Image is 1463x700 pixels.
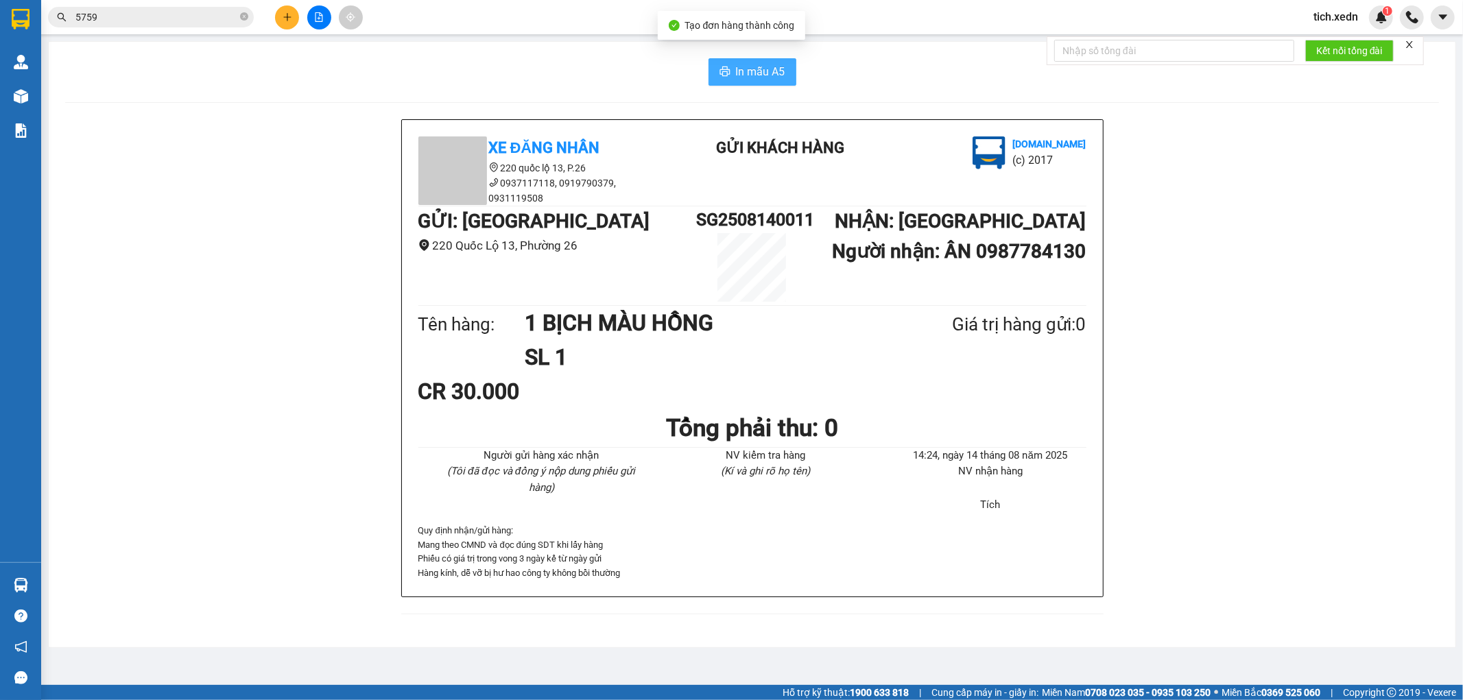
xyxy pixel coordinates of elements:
strong: 0369 525 060 [1261,687,1320,698]
h1: Tổng phải thu: 0 [418,409,1086,447]
li: 220 quốc lộ 13, P.26 [418,160,665,176]
span: Hỗ trợ kỹ thuật: [783,685,909,700]
div: Quy định nhận/gửi hàng : [418,524,1086,580]
button: aim [339,5,363,29]
img: phone-icon [1406,11,1418,23]
b: Người nhận : ÂN 0987784130 [832,240,1086,263]
button: file-add [307,5,331,29]
div: Tên hàng: [418,311,525,339]
span: printer [719,66,730,79]
span: 1 [1385,6,1390,16]
i: (Tôi đã đọc và đồng ý nộp dung phiếu gửi hàng) [447,465,635,494]
span: Miền Nam [1042,685,1211,700]
span: environment [489,162,499,172]
b: [DOMAIN_NAME] [106,52,179,63]
img: warehouse-icon [14,578,28,592]
span: | [919,685,921,700]
b: [DOMAIN_NAME] [1012,138,1086,149]
span: Tạo đơn hàng thành công [685,20,795,31]
span: Cung cấp máy in - giấy in: [931,685,1038,700]
h1: 1 BỊCH MÀU HỒNG [525,306,885,340]
b: GỬI : [GEOGRAPHIC_DATA] [418,210,650,232]
b: Xe Đăng Nhân [8,88,51,153]
span: In mẫu A5 [736,63,785,80]
span: aim [346,12,355,22]
span: plus [283,12,292,22]
span: question-circle [14,610,27,623]
span: copyright [1387,688,1396,697]
b: NHẬN : [GEOGRAPHIC_DATA] [835,210,1086,232]
li: 0937117118, 0919790379, 0931119508 [418,176,665,206]
li: 220 Quốc Lộ 13, Phường 26 [418,237,697,255]
span: | [1331,685,1333,700]
span: tich.xedn [1303,8,1369,25]
span: check-circle [669,20,680,31]
img: logo.jpg [139,17,172,50]
strong: 1900 633 818 [850,687,909,698]
sup: 1 [1383,6,1392,16]
li: 14:24, ngày 14 tháng 08 năm 2025 [894,448,1086,464]
span: search [57,12,67,22]
span: Miền Bắc [1222,685,1320,700]
span: caret-down [1437,11,1449,23]
img: warehouse-icon [14,55,28,69]
span: close-circle [240,11,248,24]
button: plus [275,5,299,29]
li: NV kiểm tra hàng [670,448,861,464]
span: ⚪️ [1214,690,1218,695]
img: logo-vxr [12,9,29,29]
div: CR 30.000 [418,374,639,409]
span: environment [418,239,430,251]
input: Nhập số tổng đài [1054,40,1294,62]
li: (c) 2017 [1012,152,1086,169]
button: printerIn mẫu A5 [709,58,796,86]
i: (Kí và ghi rõ họ tên) [721,465,810,477]
input: Tìm tên, số ĐT hoặc mã đơn [75,10,237,25]
img: icon-new-feature [1375,11,1388,23]
b: Xe Đăng Nhân [489,139,600,156]
span: Kết nối tổng đài [1316,43,1383,58]
li: Người gửi hàng xác nhận [446,448,637,464]
span: notification [14,640,27,653]
b: Gửi khách hàng [75,20,126,84]
button: Kết nối tổng đài [1305,40,1394,62]
img: logo.jpg [973,136,1006,169]
li: NV nhận hàng [894,463,1086,480]
button: caret-down [1431,5,1455,29]
span: close [1405,40,1414,49]
li: (c) 2017 [106,65,179,82]
span: file-add [314,12,324,22]
strong: 0708 023 035 - 0935 103 250 [1085,687,1211,698]
h1: SG2508140011 [696,206,807,233]
img: solution-icon [14,123,28,138]
p: Mang theo CMND và đọc đúng SDT khi lấy hàng Phiếu có giá trị trong vong 3 ngày kể từ ngày gửi Hàn... [418,538,1086,580]
b: Gửi khách hàng [716,139,844,156]
span: close-circle [240,12,248,21]
li: Tích [894,497,1086,514]
h1: SL 1 [525,340,885,374]
span: message [14,671,27,684]
span: phone [489,178,499,187]
div: Giá trị hàng gửi: 0 [885,311,1086,339]
img: warehouse-icon [14,89,28,104]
